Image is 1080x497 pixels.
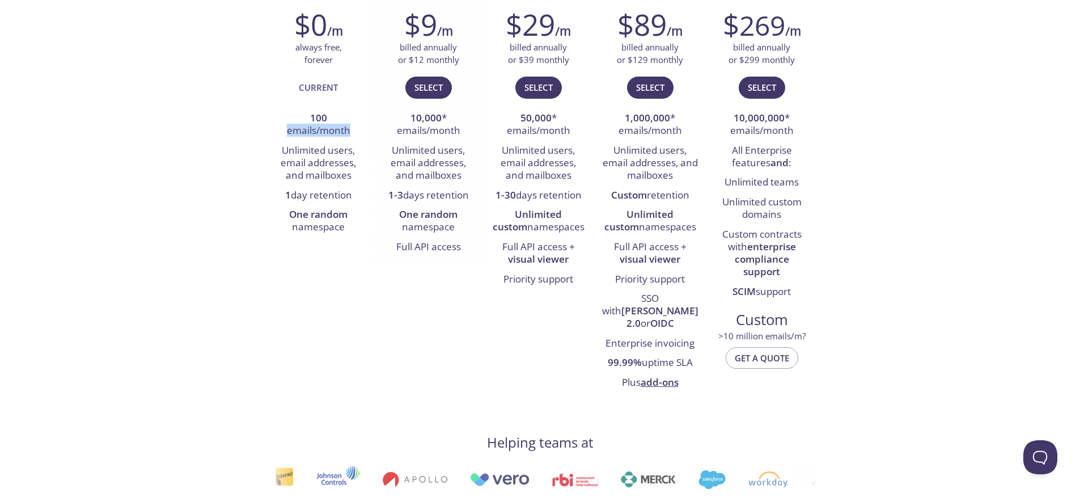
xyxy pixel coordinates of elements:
[608,356,642,369] strong: 99.99%
[294,7,327,41] h2: $0
[492,270,585,289] li: Priority support
[272,205,365,238] li: namespace
[272,109,365,141] li: emails/month
[748,471,788,487] img: workday
[493,208,562,233] strong: Unlimited custom
[285,188,291,201] strong: 1
[602,334,698,353] li: Enterprise invoicing
[492,141,585,186] li: Unlimited users, email addresses, and mailboxes
[621,304,698,330] strong: [PERSON_NAME] 2.0
[729,41,795,66] p: billed annually or $299 monthly
[602,109,698,141] li: * emails/month
[524,80,553,95] span: Select
[770,156,789,169] strong: and
[316,466,359,493] img: johnsoncontrols
[310,111,327,124] strong: 100
[382,109,475,141] li: * emails/month
[617,7,667,41] h2: $89
[382,186,475,205] li: days retention
[515,77,562,98] button: Select
[508,41,569,66] p: billed annually or $39 monthly
[604,208,674,233] strong: Unlimited custom
[520,111,552,124] strong: 50,000
[327,22,343,41] h6: /m
[602,186,698,205] li: retention
[739,77,785,98] button: Select
[602,289,698,334] li: SSO with or
[732,285,756,298] strong: SCIM
[492,238,585,270] li: Full API access +
[398,41,459,66] p: billed annually or $12 monthly
[716,310,808,330] span: Custom
[388,188,403,201] strong: 1-3
[274,467,293,492] img: interac
[620,471,675,487] img: merck
[602,373,698,393] li: Plus
[715,225,808,283] li: Custom contracts with
[602,270,698,289] li: Priority support
[611,188,647,201] strong: Custom
[382,238,475,257] li: Full API access
[437,22,453,41] h6: /m
[552,473,598,486] img: rbi
[636,80,664,95] span: Select
[272,141,365,186] li: Unlimited users, email addresses, and mailboxes
[405,77,452,98] button: Select
[602,205,698,238] li: namespaces
[602,141,698,186] li: Unlimited users, email addresses, and mailboxes
[289,208,348,221] strong: One random
[469,473,530,486] img: vero
[295,41,342,66] p: always free, forever
[715,109,808,141] li: * emails/month
[602,238,698,270] li: Full API access +
[748,80,776,95] span: Select
[1023,440,1057,474] iframe: Help Scout Beacon - Open
[627,77,674,98] button: Select
[641,376,679,389] a: add-ons
[495,188,516,201] strong: 1-30
[410,111,442,124] strong: 10,000
[739,7,785,44] span: 269
[382,205,475,238] li: namespace
[718,330,806,342] span: > 10 million emails/m?
[508,252,569,266] strong: visual viewer
[667,22,683,41] h6: /m
[399,208,458,221] strong: One random
[617,41,683,66] p: billed annually or $129 monthly
[715,173,808,192] li: Unlimited teams
[734,111,785,124] strong: 10,000,000
[492,205,585,238] li: namespaces
[723,7,785,41] h2: $
[492,186,585,205] li: days retention
[726,347,798,369] button: Get a quote
[382,141,475,186] li: Unlimited users, email addresses, and mailboxes
[625,111,670,124] strong: 1,000,000
[715,193,808,225] li: Unlimited custom domains
[487,433,594,452] h4: Helping teams at
[698,470,725,489] img: salesforce
[735,240,796,279] strong: enterprise compliance support
[404,7,437,41] h2: $9
[492,109,585,141] li: * emails/month
[414,80,443,95] span: Select
[715,141,808,174] li: All Enterprise features :
[602,353,698,373] li: uptime SLA
[272,186,365,205] li: day retention
[650,317,674,330] strong: OIDC
[382,471,447,487] img: apollo
[555,22,571,41] h6: /m
[620,252,680,266] strong: visual viewer
[735,351,789,365] span: Get a quote
[785,22,801,41] h6: /m
[715,283,808,302] li: support
[506,7,555,41] h2: $29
